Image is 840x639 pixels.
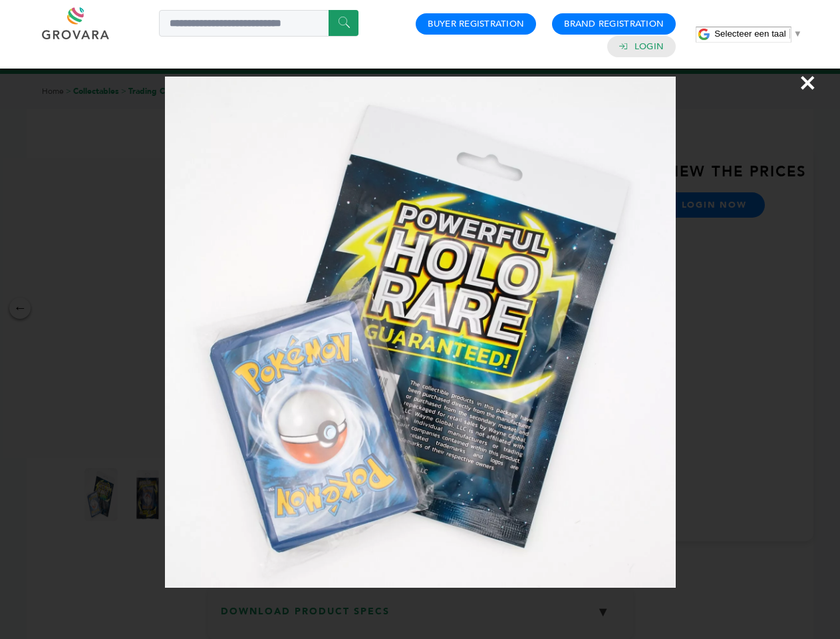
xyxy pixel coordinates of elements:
[634,41,664,53] a: Login
[793,29,802,39] span: ▼
[159,10,358,37] input: Search a product or brand...
[714,29,785,39] span: Selecteer een taal
[799,64,817,101] span: ×
[714,29,802,39] a: Selecteer een taal​
[564,18,664,30] a: Brand Registration
[165,77,676,588] img: Image Preview
[428,18,524,30] a: Buyer Registration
